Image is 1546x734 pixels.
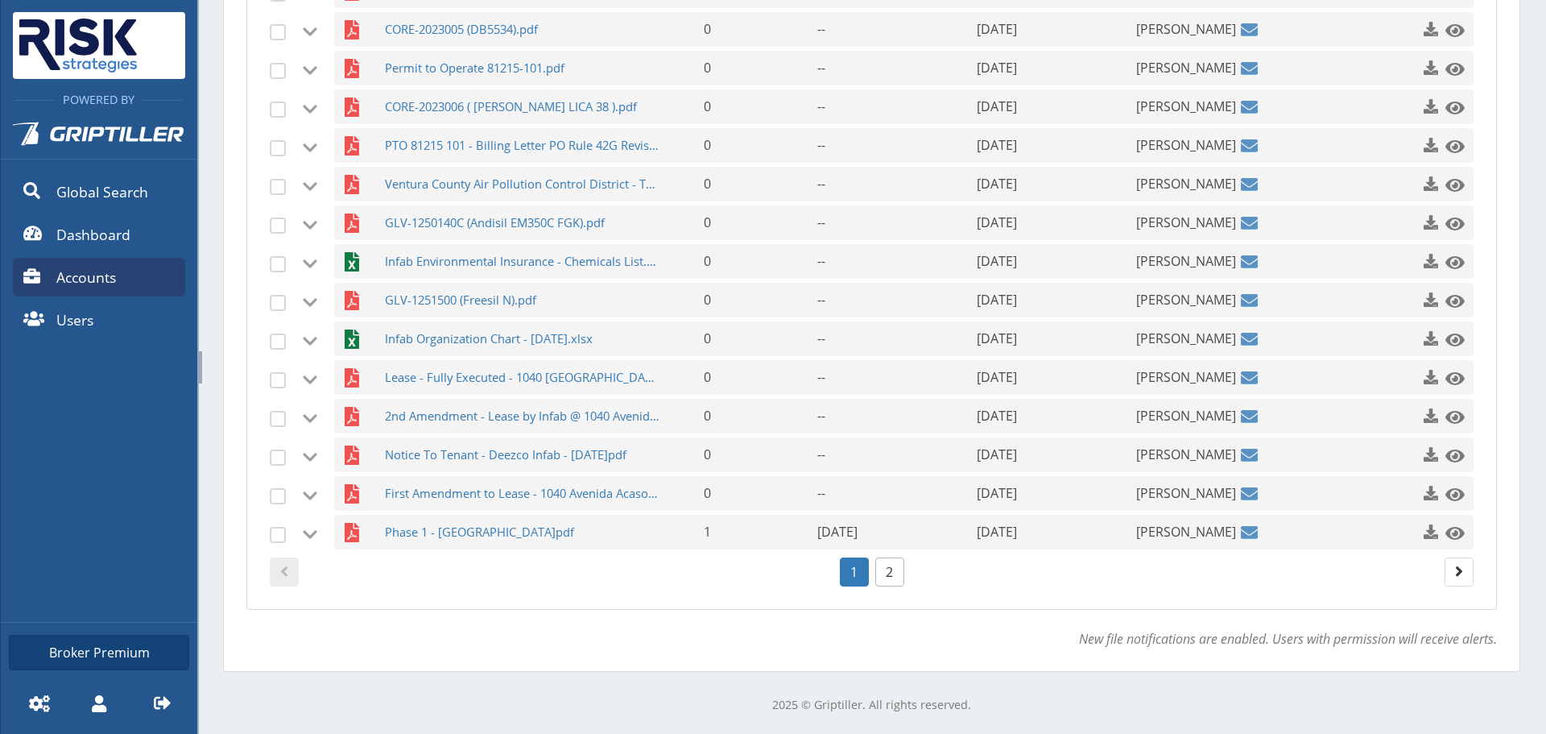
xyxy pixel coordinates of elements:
a: Click to preview this file [1441,170,1461,199]
a: Global Search [13,172,185,211]
span: GLV-1251500 (Freesil N).pdf [385,283,660,317]
img: Risk Strategies Company [13,12,143,79]
a: Click to preview this file [1441,247,1461,276]
span: [PERSON_NAME] [1136,437,1236,472]
a: Page 0. [270,558,299,587]
span: [DATE] [977,523,1017,541]
a: Broker Premium [9,635,189,670]
span: First Amendment to Lease - 1040 Avenida Acaso - Fully Executed.pdf [385,476,660,511]
span: Accounts [56,267,116,288]
span: [DATE] [977,97,1017,115]
span: 0 [704,446,711,463]
span: [PERSON_NAME] [1136,515,1236,549]
a: Click to preview this file [1441,325,1461,354]
span: CORE-2023006 ( [PERSON_NAME] LICA 38 ).pdf [385,89,660,124]
span: Powered By [55,92,143,107]
span: [DATE] [977,252,1017,270]
span: [DATE] [977,175,1017,193]
span: [PERSON_NAME] [1136,89,1236,124]
a: Griptiller [1,109,197,168]
span: [PERSON_NAME] [1136,360,1236,395]
span: Ventura County Air Pollution Control District - Temporary Permit to Operate - [DATE].pdf [385,167,660,201]
span: [DATE] [977,368,1017,386]
span: -- [817,214,825,231]
span: [PERSON_NAME] [1136,128,1236,163]
span: [DATE] [977,330,1017,347]
span: Users [56,309,93,330]
a: Click to preview this file [1441,402,1461,431]
span: 0 [704,484,711,502]
span: 0 [704,368,711,386]
span: Global Search [56,181,148,202]
span: Lease - Fully Executed - 1040 [GEOGRAPHIC_DATA]pdf [385,360,660,395]
span: [PERSON_NAME] [1136,399,1236,433]
span: [DATE] [977,484,1017,502]
span: [DATE] [977,407,1017,425]
span: [PERSON_NAME] [1136,244,1236,279]
span: [PERSON_NAME] [1136,283,1236,317]
span: [PERSON_NAME] [1136,51,1236,85]
span: -- [817,97,825,115]
span: [PERSON_NAME] [1136,321,1236,356]
span: [DATE] [817,523,858,541]
span: -- [817,446,825,463]
a: Click to preview this file [1441,131,1461,160]
span: [DATE] [977,291,1017,309]
a: Page 2. [875,558,904,587]
a: Click to preview this file [1441,363,1461,392]
em: New file notifications are enabled. Users with permission will receive alerts. [1079,630,1497,648]
span: Permit to Operate 81215-101.pdf [385,51,660,85]
span: -- [817,20,825,38]
span: [PERSON_NAME] [1136,12,1236,47]
span: 0 [704,330,711,347]
a: Dashboard [13,215,185,254]
a: Accounts [13,258,185,297]
span: -- [817,136,825,154]
a: Click to preview this file [1441,441,1461,470]
a: Click to preview this file [1441,93,1461,122]
span: -- [817,330,825,347]
span: 0 [704,214,711,231]
span: -- [817,252,825,270]
span: -- [817,291,825,309]
span: -- [817,407,825,425]
span: 0 [704,175,711,193]
span: 0 [704,252,711,270]
span: 1 [704,523,711,541]
span: -- [817,175,825,193]
span: PTO 81215 101 - Billing Letter PO Rule 42G Revision fees - [DATE].pdf [385,128,660,163]
span: 0 [704,407,711,425]
span: [PERSON_NAME] [1136,167,1236,201]
span: [DATE] [977,214,1017,231]
span: -- [817,484,825,502]
span: [PERSON_NAME] [1136,476,1236,511]
span: -- [817,368,825,386]
span: GLV-1250140C (Andisil EM350C FGK).pdf [385,205,660,240]
a: Page 2. [1445,558,1474,587]
span: [DATE] [977,59,1017,77]
span: [PERSON_NAME] [1136,205,1236,240]
span: Notice To Tenant - Deezco Infab - [DATE]pdf [385,437,660,472]
a: Click to preview this file [1441,54,1461,83]
span: 2nd Amendment - Lease by Infab @ 1040 Avenida Acaso - Fully Executed.pdf [385,399,660,433]
span: [DATE] [977,20,1017,38]
a: Click to preview this file [1441,15,1461,44]
span: CORE-2023005 (DB5534).pdf [385,12,660,47]
span: -- [817,59,825,77]
span: 0 [704,20,711,38]
span: Phase 1 - [GEOGRAPHIC_DATA]pdf [385,515,660,549]
a: Click to preview this file [1441,209,1461,238]
a: Users [13,301,185,339]
a: Click to preview this file [1441,518,1461,547]
span: [DATE] [977,136,1017,154]
span: 0 [704,291,711,309]
span: [DATE] [977,446,1017,463]
span: 0 [704,97,711,115]
span: Infab Organization Chart - [DATE].xlsx [385,321,660,356]
span: Infab Environmental Insurance - Chemicals List.xlsx [385,244,660,279]
a: Click to preview this file [1441,479,1461,508]
a: Click to preview this file [1441,286,1461,315]
p: 2025 © Griptiller. All rights reserved. [223,696,1520,714]
span: 0 [704,136,711,154]
span: 0 [704,59,711,77]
